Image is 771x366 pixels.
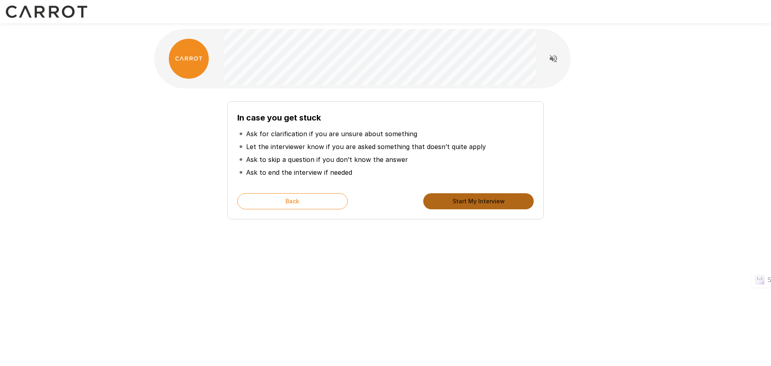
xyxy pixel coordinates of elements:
[246,168,352,177] p: Ask to end the interview if needed
[237,113,321,123] b: In case you get stuck
[246,129,417,139] p: Ask for clarification if you are unsure about something
[237,193,348,209] button: Back
[246,142,486,151] p: Let the interviewer know if you are asked something that doesn’t quite apply
[169,39,209,79] img: carrot_logo.png
[545,51,561,67] button: Read questions aloud
[423,193,534,209] button: Start My Interview
[246,155,408,164] p: Ask to skip a question if you don’t know the answer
